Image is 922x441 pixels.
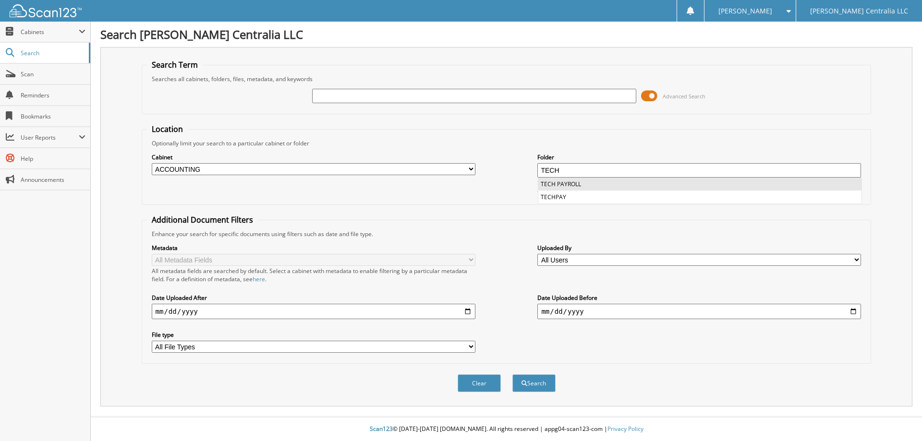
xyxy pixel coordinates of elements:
[663,93,705,100] span: Advanced Search
[537,304,861,319] input: end
[147,124,188,134] legend: Location
[512,374,556,392] button: Search
[537,244,861,252] label: Uploaded By
[21,176,85,184] span: Announcements
[810,8,908,14] span: [PERSON_NAME] Centralia LLC
[152,153,475,161] label: Cabinet
[21,70,85,78] span: Scan
[147,230,866,238] div: Enhance your search for specific documents using filters such as date and file type.
[91,417,922,441] div: © [DATE]-[DATE] [DOMAIN_NAME]. All rights reserved | appg04-scan123-com |
[21,133,79,142] span: User Reports
[152,331,475,339] label: File type
[152,294,475,302] label: Date Uploaded After
[147,75,866,83] div: Searches all cabinets, folders, files, metadata, and keywords
[152,267,475,283] div: All metadata fields are searched by default. Select a cabinet with metadata to enable filtering b...
[538,191,861,203] li: TECHPAY
[21,112,85,120] span: Bookmarks
[718,8,772,14] span: [PERSON_NAME]
[458,374,501,392] button: Clear
[21,49,84,57] span: Search
[152,244,475,252] label: Metadata
[253,275,265,283] a: here
[607,425,643,433] a: Privacy Policy
[21,91,85,99] span: Reminders
[537,153,861,161] label: Folder
[100,26,912,42] h1: Search [PERSON_NAME] Centralia LLC
[21,155,85,163] span: Help
[370,425,393,433] span: Scan123
[10,4,82,17] img: scan123-logo-white.svg
[538,178,861,191] li: TECH PAYROLL
[152,304,475,319] input: start
[147,215,258,225] legend: Additional Document Filters
[147,139,866,147] div: Optionally limit your search to a particular cabinet or folder
[874,395,922,441] iframe: Chat Widget
[21,28,79,36] span: Cabinets
[147,60,203,70] legend: Search Term
[537,294,861,302] label: Date Uploaded Before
